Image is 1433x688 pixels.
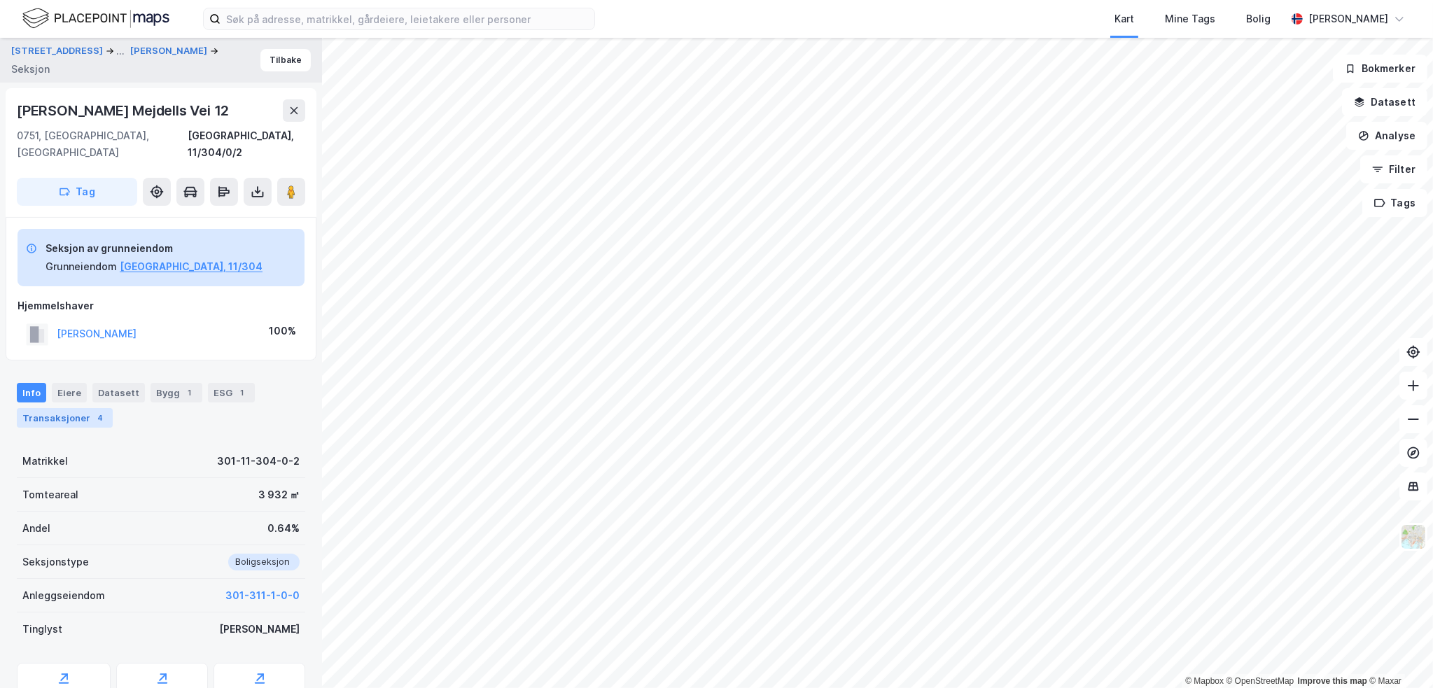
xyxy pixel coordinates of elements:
[11,43,106,59] button: [STREET_ADDRESS]
[1165,10,1215,27] div: Mine Tags
[221,8,594,29] input: Søk på adresse, matrikkel, gårdeiere, leietakere eller personer
[22,6,169,31] img: logo.f888ab2527a4732fd821a326f86c7f29.svg
[1333,55,1427,83] button: Bokmerker
[22,520,50,537] div: Andel
[22,453,68,470] div: Matrikkel
[183,386,197,400] div: 1
[1185,676,1224,686] a: Mapbox
[269,323,296,339] div: 100%
[188,127,305,161] div: [GEOGRAPHIC_DATA], 11/304/0/2
[1342,88,1427,116] button: Datasett
[258,486,300,503] div: 3 932 ㎡
[1246,10,1271,27] div: Bolig
[1360,155,1427,183] button: Filter
[120,258,263,275] button: [GEOGRAPHIC_DATA], 11/304
[225,587,300,604] button: 301-311-1-0-0
[151,383,202,402] div: Bygg
[1346,122,1427,150] button: Analyse
[267,520,300,537] div: 0.64%
[22,587,105,604] div: Anleggseiendom
[235,386,249,400] div: 1
[18,297,305,314] div: Hjemmelshaver
[1298,676,1367,686] a: Improve this map
[1400,524,1427,550] img: Z
[219,621,300,638] div: [PERSON_NAME]
[208,383,255,402] div: ESG
[92,383,145,402] div: Datasett
[52,383,87,402] div: Eiere
[22,621,62,638] div: Tinglyst
[1362,189,1427,217] button: Tags
[11,61,50,78] div: Seksjon
[17,383,46,402] div: Info
[46,240,263,257] div: Seksjon av grunneiendom
[17,127,188,161] div: 0751, [GEOGRAPHIC_DATA], [GEOGRAPHIC_DATA]
[116,43,125,59] div: ...
[260,49,311,71] button: Tilbake
[46,258,117,275] div: Grunneiendom
[17,99,232,122] div: [PERSON_NAME] Mejdells Vei 12
[217,453,300,470] div: 301-11-304-0-2
[17,178,137,206] button: Tag
[17,408,113,428] div: Transaksjoner
[1308,10,1388,27] div: [PERSON_NAME]
[22,554,89,570] div: Seksjonstype
[22,486,78,503] div: Tomteareal
[1226,676,1294,686] a: OpenStreetMap
[1114,10,1134,27] div: Kart
[1363,621,1433,688] div: Kontrollprogram for chat
[93,411,107,425] div: 4
[1363,621,1433,688] iframe: Chat Widget
[130,44,210,58] button: [PERSON_NAME]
